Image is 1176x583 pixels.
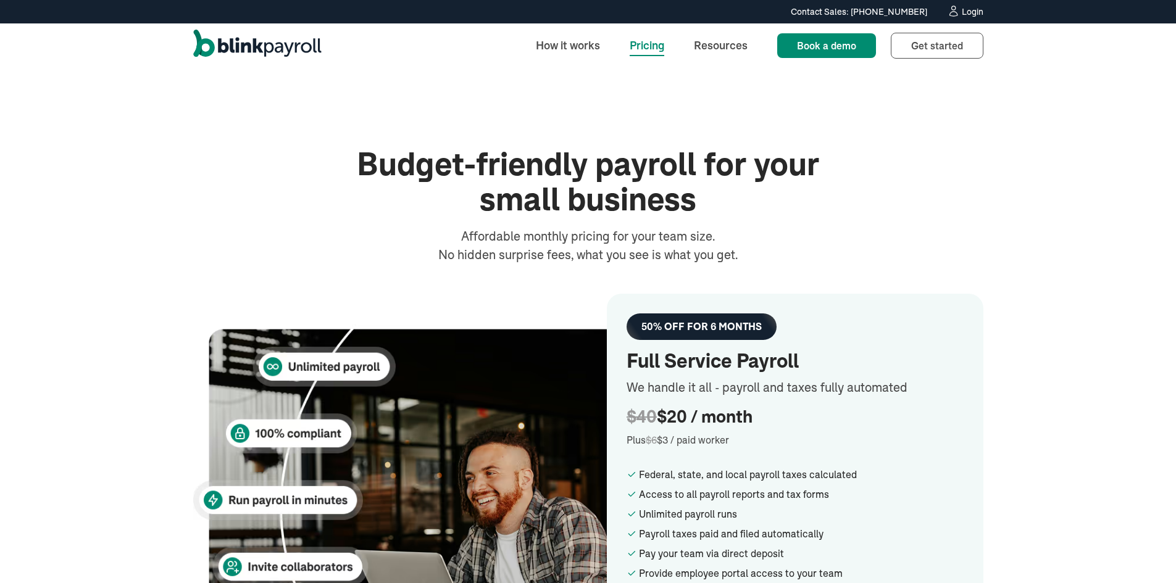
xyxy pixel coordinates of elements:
a: How it works [526,32,610,59]
h1: Budget-friendly payroll for your small business [341,147,835,217]
div: Provide employee portal access to your team [639,566,964,581]
h2: Full Service Payroll [627,350,964,373]
div: Federal, state, and local payroll taxes calculated [639,467,964,482]
a: Login [947,5,983,19]
a: Resources [684,32,757,59]
a: Pricing [620,32,674,59]
span: $40 [627,407,657,426]
div: Contact Sales: [PHONE_NUMBER] [791,6,927,19]
div: We handle it all - payroll and taxes fully automated [627,378,964,397]
span: $6 [646,434,657,446]
div: Login [962,7,983,16]
span: Get started [911,39,963,52]
div: Affordable monthly pricing for your team size. No hidden surprise fees, what you see is what you ... [435,227,741,264]
div: Pay your team via direct deposit [639,546,964,561]
a: home [193,30,322,62]
div: Unlimited payroll runs [639,507,964,521]
div: Access to all payroll reports and tax forms [639,487,964,502]
div: $20 / month [627,407,964,428]
a: Get started [891,33,983,59]
div: Plus $3 / paid worker [627,432,964,447]
div: 50% OFF FOR 6 MONTHS [641,321,762,333]
span: Book a demo [797,39,856,52]
a: Book a demo [777,33,876,58]
div: Payroll taxes paid and filed automatically [639,526,964,541]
